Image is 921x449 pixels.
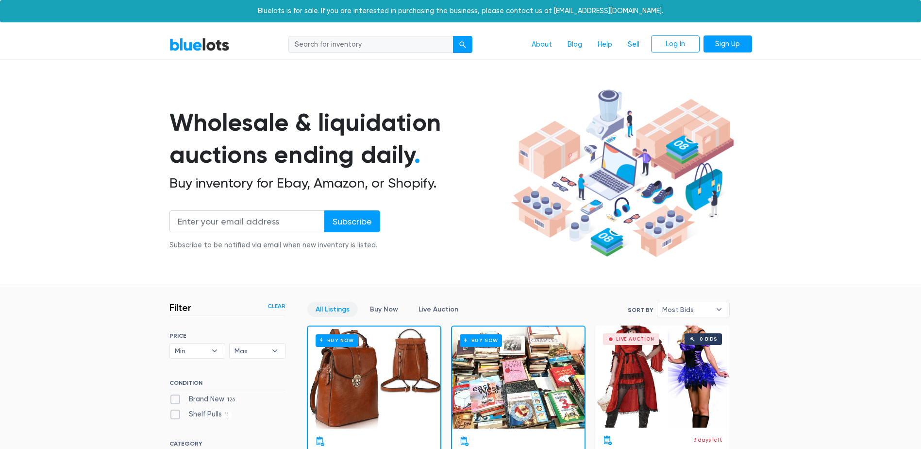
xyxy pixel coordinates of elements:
[175,344,207,358] span: Min
[709,302,729,317] b: ▾
[693,435,722,444] p: 3 days left
[560,35,590,54] a: Blog
[507,85,737,262] img: hero-ee84e7d0318cb26816c560f6b4441b76977f77a177738b4e94f68c95b2b83dbb.png
[307,302,358,317] a: All Listings
[452,327,585,429] a: Buy Now
[524,35,560,54] a: About
[288,36,453,53] input: Search for inventory
[169,409,232,420] label: Shelf Pulls
[234,344,267,358] span: Max
[620,35,647,54] a: Sell
[662,302,711,317] span: Most Bids
[204,344,225,358] b: ▾
[169,332,285,339] h6: PRICE
[703,35,752,53] a: Sign Up
[316,334,358,346] h6: Buy Now
[700,337,717,342] div: 0 bids
[414,140,420,169] span: .
[268,302,285,311] a: Clear
[169,175,507,191] h2: Buy inventory for Ebay, Amazon, or Shopify.
[308,327,440,429] a: Buy Now
[628,306,653,314] label: Sort By
[616,337,654,342] div: Live Auction
[169,240,380,251] div: Subscribe to be notified via email when new inventory is listed.
[169,380,285,390] h6: CONDITION
[362,302,406,317] a: Buy Now
[651,35,700,53] a: Log In
[460,334,502,346] h6: Buy Now
[265,344,285,358] b: ▾
[169,302,191,313] h3: Filter
[169,37,230,52] a: BlueLots
[595,326,730,428] a: Live Auction 0 bids
[224,396,238,404] span: 126
[410,302,467,317] a: Live Auction
[169,106,507,171] h1: Wholesale & liquidation auctions ending daily
[169,210,325,232] input: Enter your email address
[324,210,380,232] input: Subscribe
[169,394,238,405] label: Brand New
[590,35,620,54] a: Help
[222,411,232,419] span: 11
